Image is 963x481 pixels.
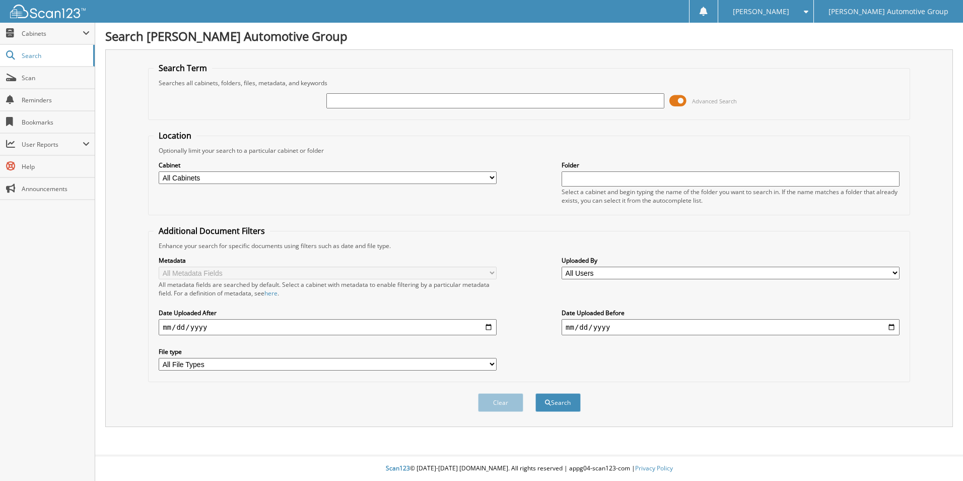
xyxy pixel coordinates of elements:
label: Folder [562,161,900,169]
span: Announcements [22,185,90,193]
input: end [562,319,900,335]
button: Search [535,393,581,412]
span: Help [22,162,90,171]
span: [PERSON_NAME] [733,9,789,15]
span: [PERSON_NAME] Automotive Group [829,9,948,15]
div: Enhance your search for specific documents using filters such as date and file type. [154,242,905,250]
div: Optionally limit your search to a particular cabinet or folder [154,146,905,155]
div: All metadata fields are searched by default. Select a cabinet with metadata to enable filtering b... [159,280,497,297]
span: Scan [22,74,90,82]
div: Searches all cabinets, folders, files, metadata, and keywords [154,79,905,87]
img: scan123-logo-white.svg [10,5,86,18]
label: Uploaded By [562,256,900,265]
span: Bookmarks [22,118,90,127]
span: Reminders [22,96,90,104]
label: File type [159,347,497,356]
label: Date Uploaded After [159,309,497,317]
div: Select a cabinet and begin typing the name of the folder you want to search in. If the name match... [562,188,900,205]
legend: Search Term [154,63,212,74]
span: Scan123 [386,464,410,472]
div: © [DATE]-[DATE] [DOMAIN_NAME]. All rights reserved | appg04-scan123-com | [95,456,963,481]
label: Date Uploaded Before [562,309,900,317]
button: Clear [478,393,523,412]
legend: Additional Document Filters [154,225,270,236]
span: Cabinets [22,29,83,38]
span: Search [22,51,88,60]
a: here [264,289,278,297]
span: Advanced Search [692,97,737,105]
label: Cabinet [159,161,497,169]
input: start [159,319,497,335]
legend: Location [154,130,196,141]
span: User Reports [22,140,83,149]
h1: Search [PERSON_NAME] Automotive Group [105,28,953,44]
a: Privacy Policy [635,464,673,472]
label: Metadata [159,256,497,265]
